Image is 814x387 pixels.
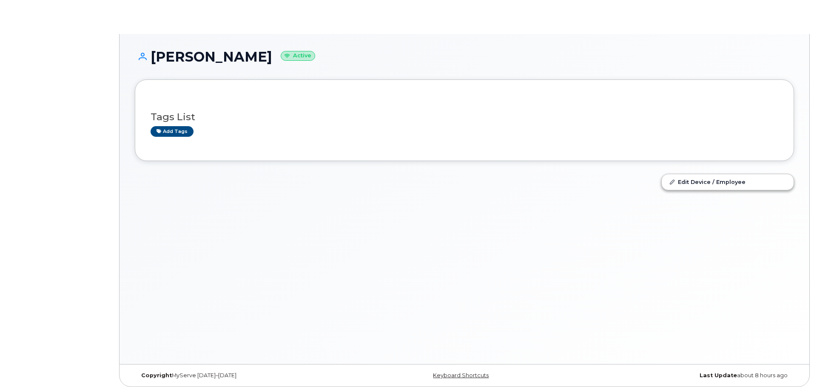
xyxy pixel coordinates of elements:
a: Keyboard Shortcuts [433,372,489,379]
h1: [PERSON_NAME] [135,49,794,64]
h3: Tags List [151,112,778,122]
small: Active [281,51,315,61]
div: MyServe [DATE]–[DATE] [135,372,355,379]
a: Edit Device / Employee [662,174,794,189]
strong: Last Update [700,372,737,379]
div: about 8 hours ago [574,372,794,379]
strong: Copyright [141,372,172,379]
a: Add tags [151,126,194,137]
